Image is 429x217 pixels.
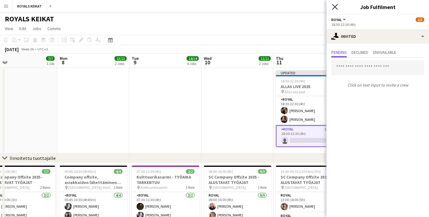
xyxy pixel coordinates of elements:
p: Click on text input to invite a crew [326,80,429,90]
span: 2/2 [186,169,194,174]
span: 07:30-11:30 (4h) [137,169,161,174]
div: Ilmoitettu tuottajalle [10,155,56,161]
h3: Company offsite, asiakkaiden lähettäminen matkaan [60,174,127,185]
span: Thu [276,56,283,61]
span: [GEOGRAPHIC_DATA] [213,185,246,190]
a: View [2,25,16,32]
span: 11 [275,59,283,66]
span: 1 Role [186,185,194,190]
span: 9/9 [258,169,267,174]
span: 18:30-22:30 (4h) [281,79,305,83]
span: Pending [331,50,347,54]
span: Mon [60,56,68,61]
span: 7/7 [42,169,50,174]
h3: SC Company Offsite 2025 -ALUSTAVAT TYÖAJAT [276,174,343,185]
span: 13/13 [115,56,127,61]
span: Comms [47,26,61,31]
span: 2 Roles [40,185,50,190]
a: Comms [45,25,63,32]
h1: ROYALS KEIKAT [5,14,54,23]
button: ROYALS KEIKAT [12,0,47,12]
span: Royal [331,17,342,22]
span: Allas sea pool [285,90,305,94]
button: Royal [331,17,347,22]
span: Wed [204,56,212,61]
div: [DATE] [5,46,19,52]
app-card-role: Royal1/113:00-18:00 (5h)[PERSON_NAME] [276,192,343,212]
div: Invited [326,29,429,44]
div: UTC+3 [37,47,48,51]
div: 2 Jobs [259,61,270,66]
h3: Kulttuurikasarmi - TYÖAIKA TARKENTUU [132,174,199,185]
a: Jobs [30,25,44,32]
span: 9 [131,59,139,66]
div: 2 Jobs [115,61,126,66]
span: Unavailable [373,50,396,54]
h3: ALLAS LIVE 2025 [276,84,343,89]
app-job-card: Updated18:30-22:30 (4h)2/3ALLAS LIVE 2025 Allas sea pool2 RolesRoyal2/218:30-22:30 (4h)[PERSON_NA... [276,70,343,147]
span: 4/4 [114,169,122,174]
span: 05:45-10:30 (4h45m) [65,169,96,174]
span: 08:00-16:00 (8h) [209,169,233,174]
span: 2/3 [416,17,424,22]
span: Jobs [32,26,41,31]
div: Updated [276,70,343,75]
span: [GEOGRAPHIC_DATA]-Vantaa [68,185,114,190]
a: Edit [17,25,29,32]
h3: Job Fulfilment [326,3,429,11]
div: 4 Jobs [187,61,198,66]
span: View [5,26,13,31]
span: Kulttuurikasarmi [140,185,167,190]
span: 10 [203,59,212,66]
div: 18:30-22:30 (4h) [331,22,424,27]
span: Declined [352,50,368,54]
span: 8 [59,59,68,66]
span: Tue [132,56,139,61]
app-card-role: Royal2/218:30-22:30 (4h)[PERSON_NAME][PERSON_NAME] [276,96,343,125]
h3: SC Company Offsite 2025 - ALUSTAVAT TYÖAJAT [204,174,271,185]
span: Week 36 [20,47,35,51]
span: [GEOGRAPHIC_DATA] [285,185,318,190]
span: Edit [19,26,26,31]
span: 11/11 [259,56,271,61]
app-card-role: Royal1A0/118:30-22:30 (4h) [276,125,343,147]
span: 13:00-00:15 (11h15m) (Fri) [281,169,321,174]
span: 7/7 [46,56,55,61]
span: 1 Role [258,185,267,190]
span: 1 Role [114,185,122,190]
span: 14/14 [187,56,199,61]
div: 1 Job [46,61,54,66]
